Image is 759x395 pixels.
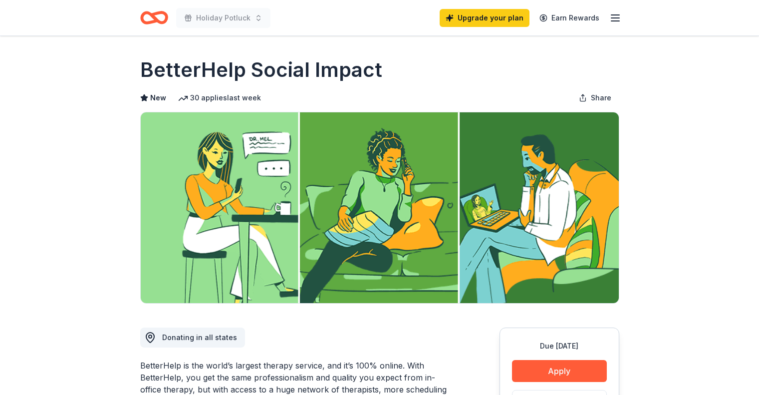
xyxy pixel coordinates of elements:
[196,12,251,24] span: Holiday Potluck
[591,92,611,104] span: Share
[140,6,168,29] a: Home
[512,360,607,382] button: Apply
[533,9,605,27] a: Earn Rewards
[140,56,382,84] h1: BetterHelp Social Impact
[440,9,529,27] a: Upgrade your plan
[512,340,607,352] div: Due [DATE]
[178,92,261,104] div: 30 applies last week
[162,333,237,342] span: Donating in all states
[150,92,166,104] span: New
[141,112,619,303] img: Image for BetterHelp Social Impact
[571,88,619,108] button: Share
[176,8,270,28] button: Holiday Potluck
